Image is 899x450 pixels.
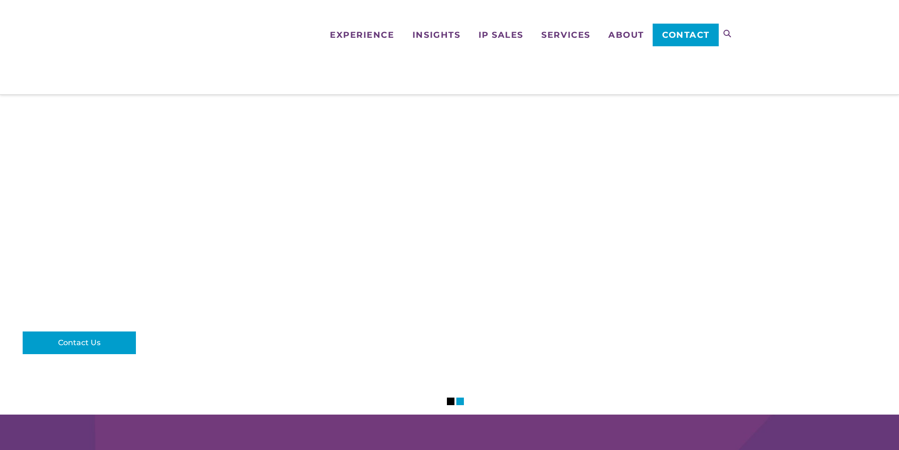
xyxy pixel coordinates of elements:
[23,254,306,316] div: Metis Partners is a leading global IP valuation firm with a 20-year track record of IP discovery ...
[653,24,718,46] a: Contact
[23,331,136,354] a: Contact Us
[456,398,464,405] li: Slider Page 2
[608,31,644,39] span: About
[479,31,523,39] span: IP Sales
[23,165,306,244] div: Discover The Hidden Value of Intellectual Property
[167,12,230,83] img: Metis Partners
[412,31,460,39] span: Insights
[330,31,394,39] span: Experience
[541,31,590,39] span: Services
[662,31,710,39] span: Contact
[447,398,454,405] li: Slider Page 1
